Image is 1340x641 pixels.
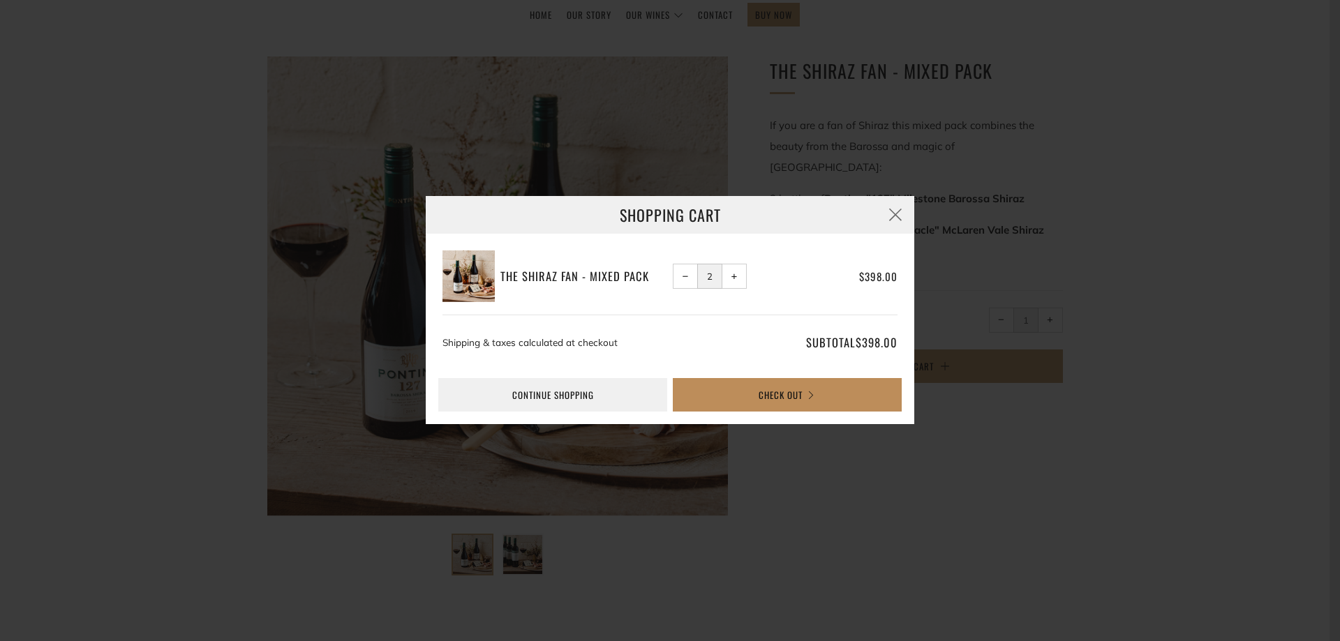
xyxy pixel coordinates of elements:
[750,332,898,353] p: Subtotal
[731,273,738,280] span: +
[859,269,898,284] span: $398.00
[426,196,914,234] h3: Shopping Cart
[683,273,689,280] span: −
[500,266,668,287] a: The Shiraz Fan - Mixed Pack
[673,378,902,412] button: Check Out
[697,264,722,289] input: quantity
[877,196,914,234] button: Close (Esc)
[438,378,667,412] a: Continue shopping
[856,333,898,351] span: $398.00
[442,332,744,353] p: Shipping & taxes calculated at checkout
[442,250,495,303] img: The Shiraz Fan - Mixed Pack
